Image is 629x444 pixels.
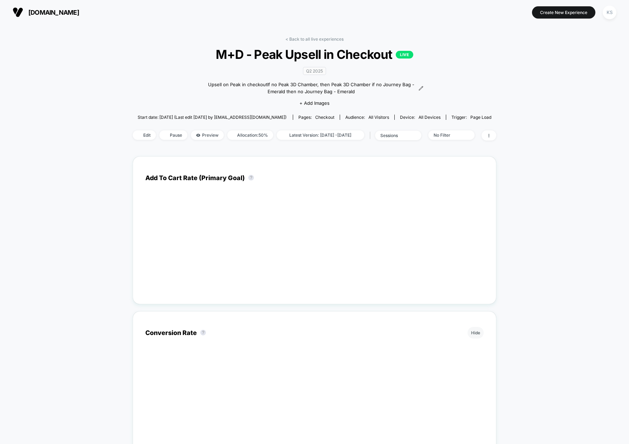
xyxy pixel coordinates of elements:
[151,47,478,62] span: M+D - Peak Upsell in Checkout
[248,175,254,180] button: ?
[200,330,206,335] button: ?
[277,130,364,140] span: Latest Version: [DATE] - [DATE]
[451,115,491,120] div: Trigger:
[145,174,257,182] div: Add To Cart Rate (Primary Goal)
[396,51,413,59] p: LIVE
[394,115,446,120] span: Device:
[298,115,334,120] div: Pages:
[601,5,618,20] button: KS
[191,130,224,140] span: Preview
[28,9,79,16] span: [DOMAIN_NAME]
[468,327,484,339] button: Hide
[434,132,462,138] div: No Filter
[303,67,326,75] span: Q2 2025
[368,115,389,120] span: All Visitors
[345,115,389,120] div: Audience:
[603,6,616,19] div: KS
[138,204,477,292] div: ADD_TO_CART_RATE
[13,7,23,18] img: Visually logo
[227,130,273,140] span: Allocation: 50%
[299,100,330,106] span: + Add Images
[133,130,156,140] span: Edit
[285,36,344,42] a: < Back to all live experiences
[380,133,408,138] div: sessions
[419,115,441,120] span: all devices
[532,6,595,19] button: Create New Experience
[159,130,187,140] span: Pause
[368,130,375,141] span: |
[145,329,209,336] div: Conversion Rate
[11,7,81,18] button: [DOMAIN_NAME]
[470,115,491,120] span: Page Load
[138,115,286,120] span: Start date: [DATE] (Last edit [DATE] by [EMAIL_ADDRESS][DOMAIN_NAME])
[315,115,334,120] span: checkout
[206,81,417,95] span: Upsell on Peak in checkoutIf no Peak 3D Chamber, then Peak 3D Chamber if no Journey Bag - Emerald...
